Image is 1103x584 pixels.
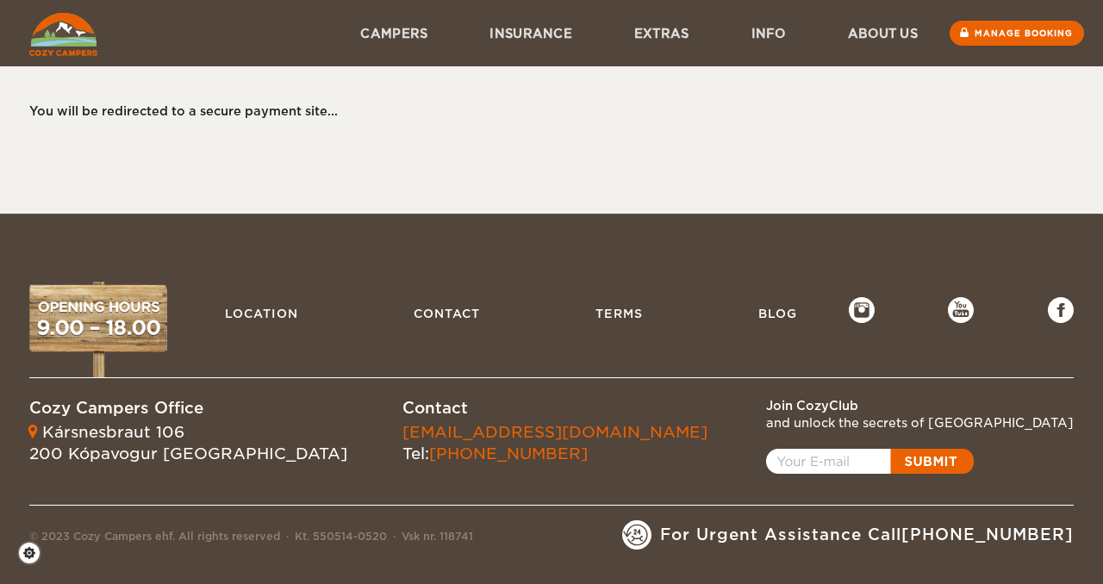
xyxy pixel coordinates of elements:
[29,421,347,465] div: Kársnesbraut 106 200 Kópavogur [GEOGRAPHIC_DATA]
[950,21,1084,46] a: Manage booking
[216,297,307,330] a: Location
[402,423,707,441] a: [EMAIL_ADDRESS][DOMAIN_NAME]
[29,103,1056,120] div: You will be redirected to a secure payment site...
[402,397,707,419] div: Contact
[766,414,1074,432] div: and unlock the secrets of [GEOGRAPHIC_DATA]
[17,541,53,565] a: Cookie settings
[901,525,1074,544] a: [PHONE_NUMBER]
[402,421,707,465] div: Tel:
[766,449,974,474] a: Open popup
[405,297,489,330] a: Contact
[587,297,651,330] a: Terms
[660,524,1074,546] span: For Urgent Assistance Call
[429,444,588,463] a: [PHONE_NUMBER]
[750,297,806,330] a: Blog
[29,529,473,550] div: © 2023 Cozy Campers ehf. All rights reserved Kt. 550514-0520 Vsk nr. 118741
[29,13,97,56] img: Cozy Campers
[766,397,1074,414] div: Join CozyClub
[29,397,347,419] div: Cozy Campers Office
